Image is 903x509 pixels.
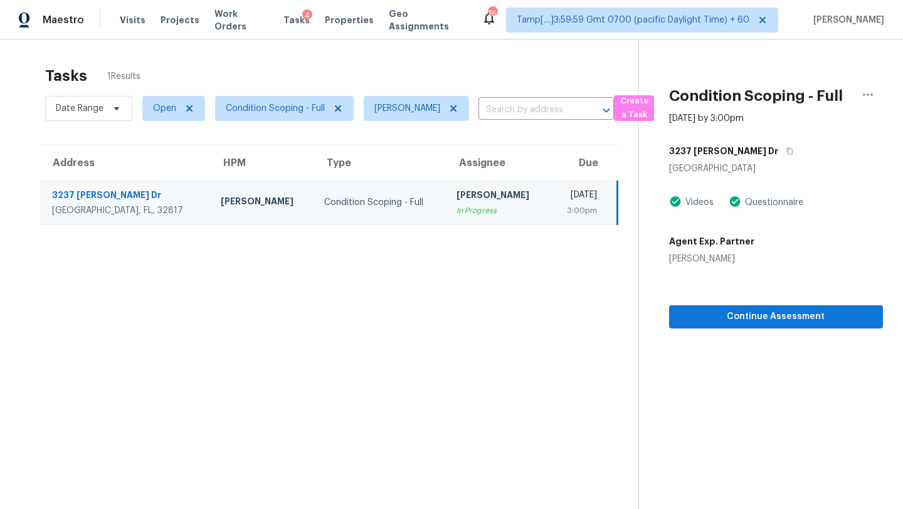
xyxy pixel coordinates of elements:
[560,204,597,217] div: 3:00pm
[45,70,87,82] h2: Tasks
[221,195,304,211] div: [PERSON_NAME]
[808,14,884,26] span: [PERSON_NAME]
[741,196,803,209] div: Questionnaire
[40,145,211,181] th: Address
[679,309,873,325] span: Continue Assessment
[669,235,754,248] h5: Agent Exp. Partner
[374,102,440,115] span: [PERSON_NAME]
[729,195,741,208] img: Artifact Present Icon
[324,196,437,209] div: Condition Scoping - Full
[446,145,550,181] th: Assignee
[457,204,540,217] div: In Progress
[550,145,618,181] th: Due
[598,102,615,119] button: Open
[669,253,754,265] div: [PERSON_NAME]
[488,8,497,20] div: 763
[778,140,795,162] button: Copy Address
[43,14,84,26] span: Maestro
[669,145,778,157] h5: 3237 [PERSON_NAME] Dr
[517,14,749,26] span: Tamp[…]3:59:59 Gmt 0700 (pacific Daylight Time) + 60
[669,112,744,125] div: [DATE] by 3:00pm
[478,100,579,120] input: Search by address
[669,162,883,175] div: [GEOGRAPHIC_DATA]
[669,195,682,208] img: Artifact Present Icon
[682,196,714,209] div: Videos
[669,305,883,328] button: Continue Assessment
[211,145,314,181] th: HPM
[669,90,843,102] h2: Condition Scoping - Full
[161,14,199,26] span: Projects
[314,145,447,181] th: Type
[214,8,268,33] span: Work Orders
[325,14,374,26] span: Properties
[56,102,103,115] span: Date Range
[302,9,312,22] div: 4
[120,14,145,26] span: Visits
[226,102,325,115] span: Condition Scoping - Full
[153,102,176,115] span: Open
[457,189,540,204] div: [PERSON_NAME]
[52,189,201,204] div: 3237 [PERSON_NAME] Dr
[620,94,648,123] span: Create a Task
[560,189,597,204] div: [DATE]
[52,204,201,217] div: [GEOGRAPHIC_DATA], FL, 32817
[107,70,140,83] span: 1 Results
[614,95,654,121] button: Create a Task
[389,8,467,33] span: Geo Assignments
[283,16,310,24] span: Tasks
